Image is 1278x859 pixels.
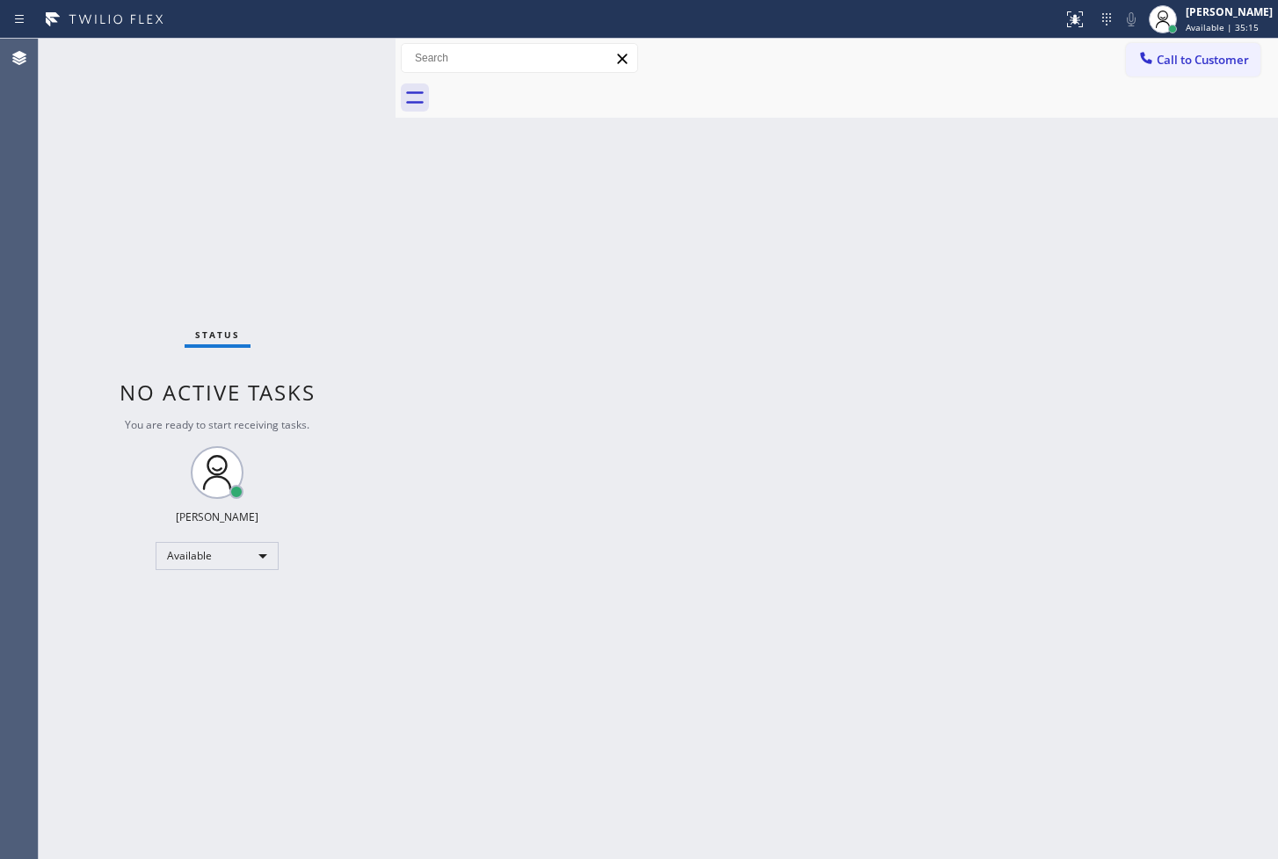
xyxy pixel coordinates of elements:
span: Available | 35:15 [1186,21,1259,33]
button: Call to Customer [1126,43,1260,76]
span: No active tasks [120,378,316,407]
button: Mute [1119,7,1144,32]
span: Status [195,328,240,341]
input: Search [402,44,637,72]
span: Call to Customer [1157,52,1249,68]
div: Available [156,542,279,570]
div: [PERSON_NAME] [176,509,258,524]
div: [PERSON_NAME] [1186,4,1273,19]
span: You are ready to start receiving tasks. [125,417,309,432]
